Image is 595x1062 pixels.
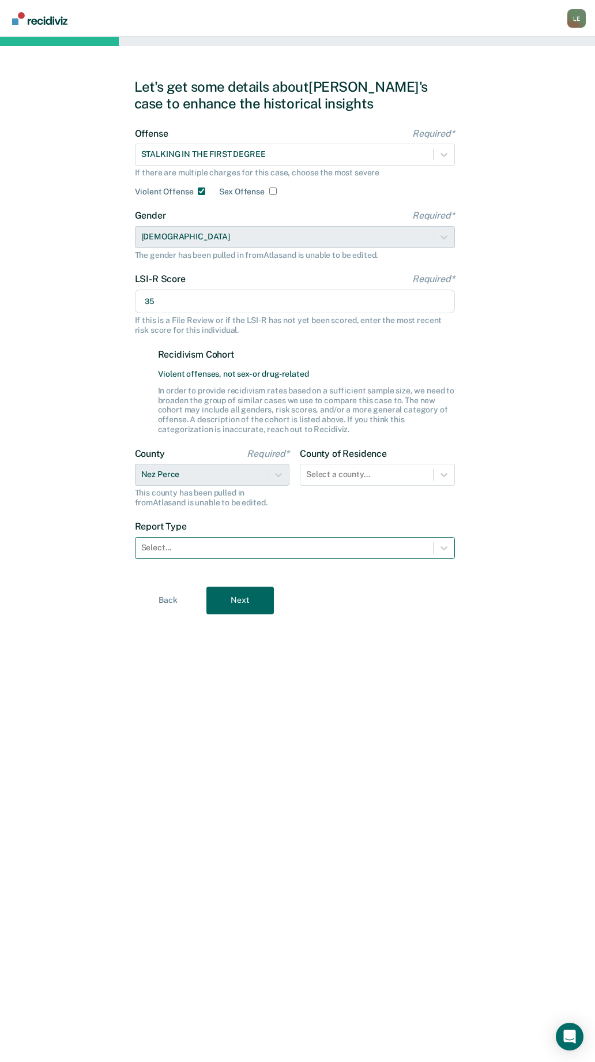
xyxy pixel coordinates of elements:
[135,187,194,197] label: Violent Offense
[412,273,455,284] span: Required*
[158,369,455,379] span: Violent offenses, not sex- or drug-related
[134,78,461,112] div: Let's get some details about [PERSON_NAME]'s case to enhance the historical insights
[135,210,455,221] label: Gender
[300,448,455,459] label: County of Residence
[556,1023,583,1050] div: Open Intercom Messenger
[134,587,202,614] button: Back
[412,210,455,221] span: Required*
[567,9,586,28] button: Profile dropdown button
[135,316,455,335] div: If this is a File Review or if the LSI-R has not yet been scored, enter the most recent risk scor...
[219,187,264,197] label: Sex Offense
[158,386,455,434] div: In order to provide recidivism rates based on a sufficient sample size, we need to broaden the gr...
[135,250,455,260] div: The gender has been pulled in from Atlas and is unable to be edited.
[135,448,290,459] label: County
[135,273,455,284] label: LSI-R Score
[135,128,455,139] label: Offense
[135,521,455,532] label: Report Type
[206,587,274,614] button: Next
[158,349,455,360] label: Recidivism Cohort
[247,448,289,459] span: Required*
[135,168,455,178] div: If there are multiple charges for this case, choose the most severe
[567,9,586,28] div: L E
[412,128,455,139] span: Required*
[135,488,290,508] div: This county has been pulled in from Atlas and is unable to be edited.
[12,12,67,25] img: Recidiviz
